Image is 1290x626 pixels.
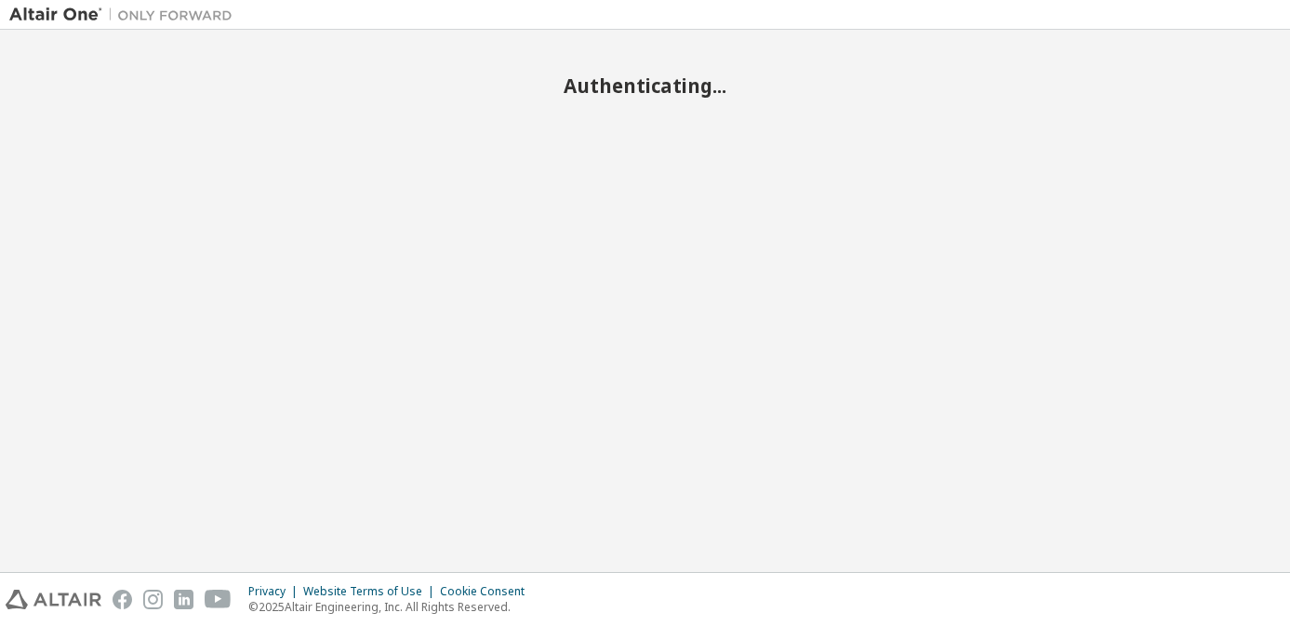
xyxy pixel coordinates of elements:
p: © 2025 Altair Engineering, Inc. All Rights Reserved. [248,599,536,615]
img: Altair One [9,6,242,24]
img: instagram.svg [143,590,163,609]
div: Cookie Consent [440,584,536,599]
img: altair_logo.svg [6,590,101,609]
div: Privacy [248,584,303,599]
img: facebook.svg [113,590,132,609]
h2: Authenticating... [9,73,1281,98]
img: linkedin.svg [174,590,193,609]
div: Website Terms of Use [303,584,440,599]
img: youtube.svg [205,590,232,609]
